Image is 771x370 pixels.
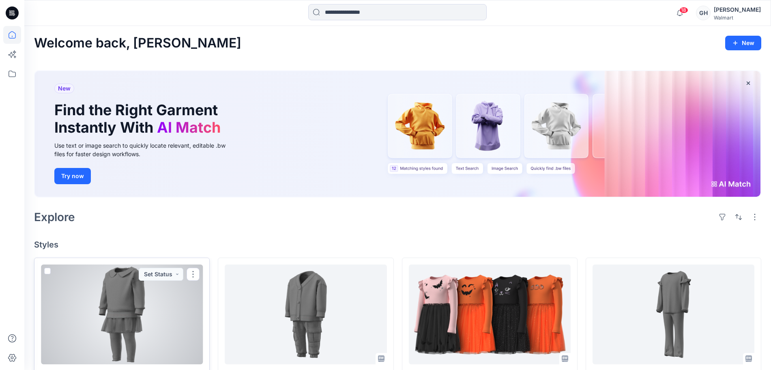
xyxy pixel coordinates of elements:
h4: Styles [34,240,761,250]
h1: Find the Right Garment Instantly With [54,101,225,136]
button: Try now [54,168,91,184]
a: Pullover & Tutu Pant Set [41,265,203,364]
div: Walmart [714,15,761,21]
div: [PERSON_NAME] [714,5,761,15]
span: AI Match [157,118,221,136]
span: 18 [679,7,688,13]
h2: Explore [34,211,75,224]
div: GH [696,6,711,20]
h2: Welcome back, [PERSON_NAME] [34,36,241,51]
button: New [725,36,761,50]
span: New [58,84,71,93]
a: Knit Cardigan Set 2 [225,265,387,364]
div: Use text or image search to quickly locate relevant, editable .bw files for faster design workflows. [54,141,237,158]
a: Halloween Tutu Dress [409,265,571,364]
a: Flutter Sleeve Top and Flare Bottoms Set [593,265,754,364]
